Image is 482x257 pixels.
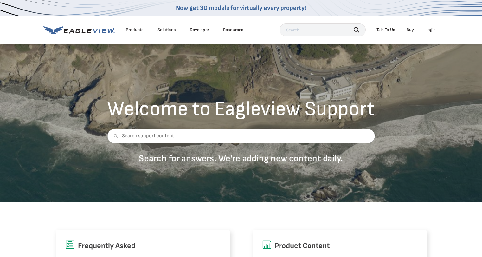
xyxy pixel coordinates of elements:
[126,27,144,33] div: Products
[407,27,414,33] a: Buy
[262,240,417,252] h6: Product Content
[376,27,395,33] div: Talk To Us
[107,129,375,143] input: Search support content
[280,23,366,36] input: Search
[190,27,209,33] a: Developer
[107,153,375,164] p: Search for answers. We're adding new content daily.
[65,240,220,252] h6: Frequently Asked
[176,4,306,12] a: Now get 3D models for virtually every property!
[107,99,375,119] h2: Welcome to Eagleview Support
[425,27,436,33] div: Login
[157,27,176,33] div: Solutions
[223,27,243,33] div: Resources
